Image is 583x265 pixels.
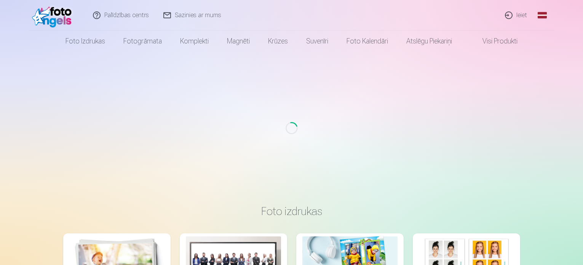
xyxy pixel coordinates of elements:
[32,3,76,27] img: /fa1
[297,31,337,52] a: Suvenīri
[56,31,114,52] a: Foto izdrukas
[218,31,259,52] a: Magnēti
[69,204,514,218] h3: Foto izdrukas
[171,31,218,52] a: Komplekti
[337,31,397,52] a: Foto kalendāri
[397,31,461,52] a: Atslēgu piekariņi
[114,31,171,52] a: Fotogrāmata
[461,31,527,52] a: Visi produkti
[259,31,297,52] a: Krūzes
